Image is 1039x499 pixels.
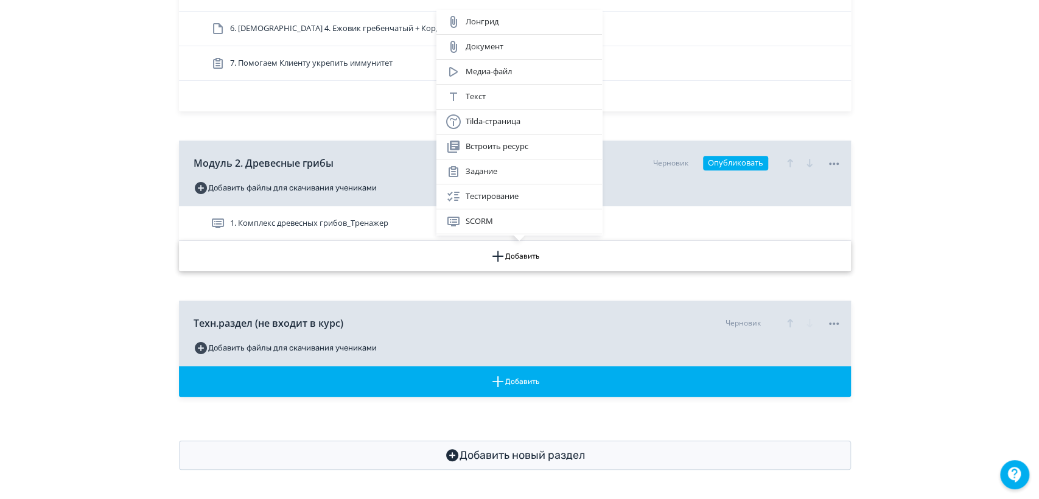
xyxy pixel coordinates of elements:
[446,139,592,154] div: Встроить ресурс
[446,40,592,54] div: Документ
[446,164,592,179] div: Задание
[446,15,592,29] div: Лонгрид
[446,214,592,229] div: SCORM
[446,114,592,129] div: Tilda-страница
[446,189,592,204] div: Тестирование
[446,65,592,79] div: Медиа-файл
[446,89,592,104] div: Текст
